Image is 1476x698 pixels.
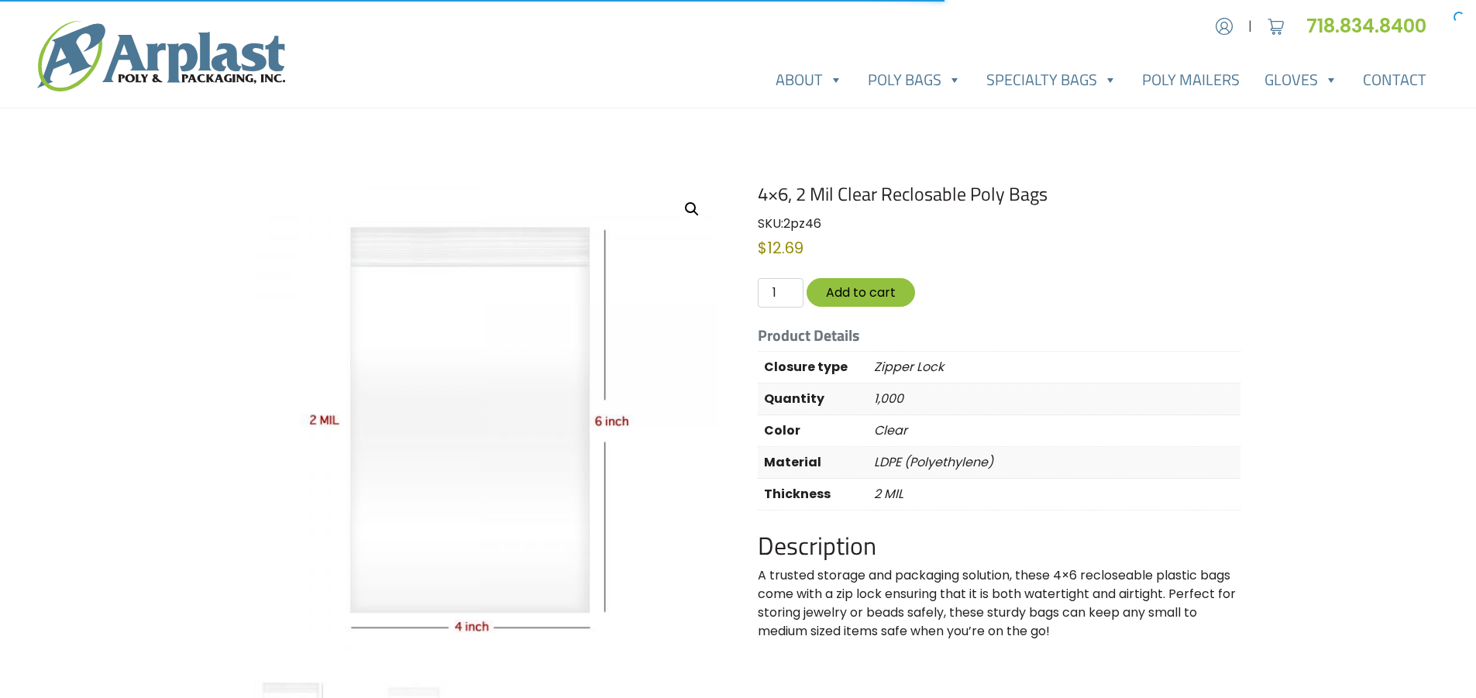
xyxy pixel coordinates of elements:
[758,183,1240,205] h1: 4×6, 2 Mil Clear Reclosable Poly Bags
[974,64,1130,95] a: Specialty Bags
[783,215,821,232] span: 2pz46
[758,352,874,383] th: Closure type
[758,566,1240,641] p: A trusted storage and packaging solution, these 4×6 recloseable plastic bags come with a zip lock...
[758,415,874,447] th: Color
[758,237,803,259] bdi: 12.69
[37,21,285,91] img: logo
[874,415,1240,446] p: Clear
[1306,13,1439,39] a: 718.834.8400
[855,64,974,95] a: Poly Bags
[758,531,1240,560] h2: Description
[758,447,874,479] th: Material
[758,326,1240,345] h5: Product Details
[874,479,1240,510] p: 2 MIL
[758,215,821,232] span: SKU:
[758,237,767,259] span: $
[874,352,1240,383] p: Zipper Lock
[807,278,915,307] button: Add to cart
[678,195,706,223] a: View full-screen image gallery
[1350,64,1439,95] a: Contact
[758,383,874,415] th: Quantity
[874,383,1240,414] p: 1,000
[763,64,855,95] a: About
[758,351,1240,511] table: Product Details
[1252,64,1350,95] a: Gloves
[758,278,803,308] input: Qty
[758,479,874,511] th: Thickness
[1248,17,1252,36] span: |
[1130,64,1252,95] a: Poly Mailers
[718,183,1200,665] img: 4x6, 2 Mil Clear Reclosable Poly Bags - Image 2
[874,447,1240,478] p: LDPE (Polyethylene)
[236,183,718,665] img: 4x6, 2 Mil Clear Reclosable Poly Bags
